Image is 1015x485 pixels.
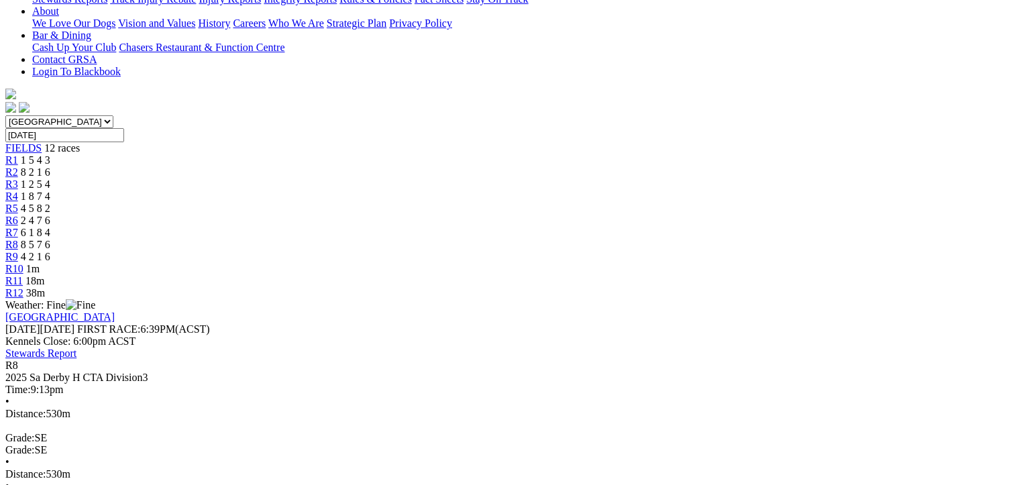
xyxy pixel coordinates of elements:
[5,251,18,262] a: R9
[5,299,95,311] span: Weather: Fine
[32,17,115,29] a: We Love Our Dogs
[5,360,18,371] span: R8
[21,215,50,226] span: 2 4 7 6
[5,408,46,419] span: Distance:
[5,263,23,274] a: R10
[5,323,74,335] span: [DATE]
[5,128,124,142] input: Select date
[32,54,97,65] a: Contact GRSA
[5,191,18,202] a: R4
[5,166,18,178] a: R2
[198,17,230,29] a: History
[77,323,210,335] span: 6:39PM(ACST)
[5,227,18,238] a: R7
[21,166,50,178] span: 8 2 1 6
[32,42,116,53] a: Cash Up Your Club
[5,154,18,166] a: R1
[5,311,115,323] a: [GEOGRAPHIC_DATA]
[5,142,42,154] a: FIELDS
[5,215,18,226] a: R6
[5,432,35,443] span: Grade:
[32,17,1010,30] div: About
[21,191,50,202] span: 1 8 7 4
[21,239,50,250] span: 8 5 7 6
[233,17,266,29] a: Careers
[5,287,23,299] a: R12
[5,347,76,359] a: Stewards Report
[5,444,1010,456] div: SE
[5,89,16,99] img: logo-grsa-white.png
[5,372,1010,384] div: 2025 Sa Derby H CTA Division3
[66,299,95,311] img: Fine
[21,227,50,238] span: 6 1 8 4
[389,17,452,29] a: Privacy Policy
[21,203,50,214] span: 4 5 8 2
[25,275,44,286] span: 18m
[21,178,50,190] span: 1 2 5 4
[5,384,31,395] span: Time:
[32,30,91,41] a: Bar & Dining
[32,5,59,17] a: About
[5,468,46,480] span: Distance:
[5,432,1010,444] div: SE
[5,275,23,286] a: R11
[26,263,40,274] span: 1m
[32,66,121,77] a: Login To Blackbook
[118,17,195,29] a: Vision and Values
[21,154,50,166] span: 1 5 4 3
[5,444,35,455] span: Grade:
[5,239,18,250] a: R8
[5,456,9,468] span: •
[5,408,1010,420] div: 530m
[5,323,40,335] span: [DATE]
[5,178,18,190] a: R3
[327,17,386,29] a: Strategic Plan
[21,251,50,262] span: 4 2 1 6
[119,42,284,53] a: Chasers Restaurant & Function Centre
[26,287,45,299] span: 38m
[5,335,1010,347] div: Kennels Close: 6:00pm ACST
[19,102,30,113] img: twitter.svg
[32,42,1010,54] div: Bar & Dining
[5,396,9,407] span: •
[5,468,1010,480] div: 530m
[5,203,18,214] a: R5
[5,102,16,113] img: facebook.svg
[44,142,80,154] span: 12 races
[268,17,324,29] a: Who We Are
[5,384,1010,396] div: 9:13pm
[77,323,140,335] span: FIRST RACE:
